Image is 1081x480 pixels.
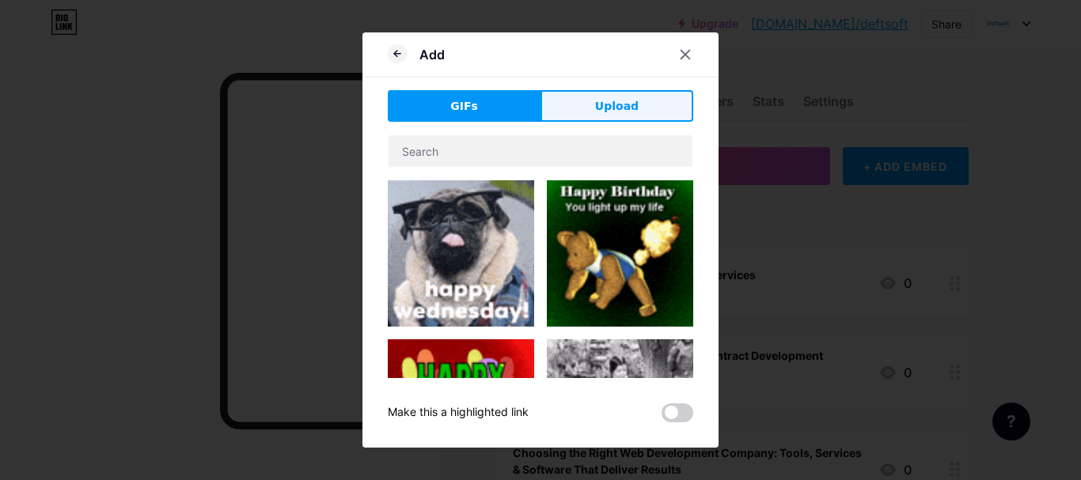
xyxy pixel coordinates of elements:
button: Upload [540,90,693,122]
input: Search [389,135,692,167]
button: GIFs [388,90,540,122]
span: Upload [595,98,639,115]
img: Gihpy [388,180,534,327]
span: GIFs [450,98,478,115]
div: Add [419,45,445,64]
div: Make this a highlighted link [388,403,529,422]
img: Gihpy [547,180,693,327]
